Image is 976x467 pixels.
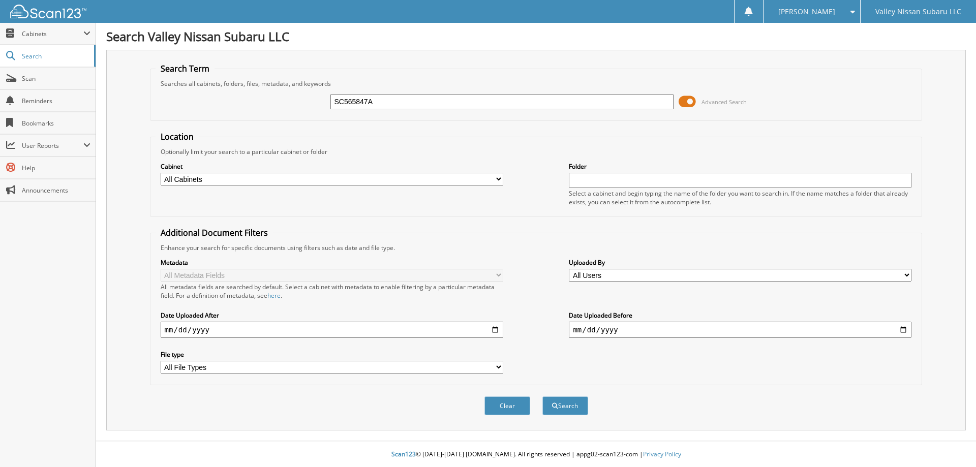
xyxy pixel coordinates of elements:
label: Cabinet [161,162,503,171]
h1: Search Valley Nissan Subaru LLC [106,28,966,45]
iframe: Chat Widget [925,418,976,467]
a: here [267,291,281,300]
label: File type [161,350,503,359]
div: © [DATE]-[DATE] [DOMAIN_NAME]. All rights reserved | appg02-scan123-com | [96,442,976,467]
span: Cabinets [22,29,83,38]
label: Metadata [161,258,503,267]
span: Scan [22,74,90,83]
div: All metadata fields are searched by default. Select a cabinet with metadata to enable filtering b... [161,283,503,300]
span: Search [22,52,89,60]
label: Date Uploaded Before [569,311,911,320]
button: Search [542,396,588,415]
span: Scan123 [391,450,416,458]
label: Uploaded By [569,258,911,267]
img: scan123-logo-white.svg [10,5,86,18]
legend: Search Term [156,63,215,74]
button: Clear [484,396,530,415]
div: Enhance your search for specific documents using filters such as date and file type. [156,243,917,252]
span: Help [22,164,90,172]
span: Bookmarks [22,119,90,128]
span: Advanced Search [701,98,747,106]
input: end [569,322,911,338]
div: Select a cabinet and begin typing the name of the folder you want to search in. If the name match... [569,189,911,206]
span: User Reports [22,141,83,150]
span: [PERSON_NAME] [778,9,835,15]
legend: Location [156,131,199,142]
span: Announcements [22,186,90,195]
legend: Additional Document Filters [156,227,273,238]
span: Valley Nissan Subaru LLC [875,9,961,15]
input: start [161,322,503,338]
div: Searches all cabinets, folders, files, metadata, and keywords [156,79,917,88]
label: Folder [569,162,911,171]
a: Privacy Policy [643,450,681,458]
span: Reminders [22,97,90,105]
div: Optionally limit your search to a particular cabinet or folder [156,147,917,156]
label: Date Uploaded After [161,311,503,320]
